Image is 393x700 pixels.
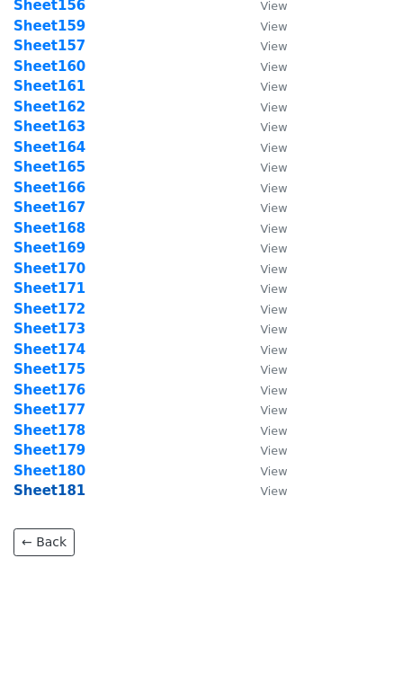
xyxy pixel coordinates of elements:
[260,282,287,296] small: View
[260,101,287,114] small: View
[13,361,85,377] a: Sheet175
[242,280,287,297] a: View
[242,240,287,256] a: View
[13,463,85,479] a: Sheet180
[13,483,85,499] a: Sheet181
[13,58,85,75] a: Sheet160
[13,280,85,297] a: Sheet171
[13,159,85,175] a: Sheet165
[260,465,287,478] small: View
[242,301,287,317] a: View
[260,120,287,134] small: View
[13,422,85,439] a: Sheet178
[13,99,85,115] a: Sheet162
[260,444,287,457] small: View
[242,38,287,54] a: View
[242,18,287,34] a: View
[13,240,85,256] a: Sheet169
[242,159,287,175] a: View
[242,78,287,94] a: View
[260,141,287,155] small: View
[13,119,85,135] a: Sheet163
[260,384,287,397] small: View
[13,442,85,458] a: Sheet179
[13,301,85,317] a: Sheet172
[13,321,85,337] a: Sheet173
[260,182,287,195] small: View
[260,403,287,417] small: View
[260,60,287,74] small: View
[13,382,85,398] a: Sheet176
[260,161,287,174] small: View
[242,119,287,135] a: View
[13,341,85,358] a: Sheet174
[242,442,287,458] a: View
[242,220,287,236] a: View
[242,341,287,358] a: View
[260,201,287,215] small: View
[242,422,287,439] a: View
[242,261,287,277] a: View
[242,58,287,75] a: View
[242,321,287,337] a: View
[242,99,287,115] a: View
[260,424,287,438] small: View
[260,80,287,93] small: View
[260,484,287,498] small: View
[242,463,287,479] a: View
[242,402,287,418] a: View
[303,614,393,700] iframe: Chat Widget
[260,262,287,276] small: View
[13,180,85,196] a: Sheet166
[242,199,287,216] a: View
[13,261,85,277] a: Sheet170
[242,361,287,377] a: View
[260,363,287,377] small: View
[260,303,287,316] small: View
[242,180,287,196] a: View
[260,222,287,235] small: View
[13,402,85,418] a: Sheet177
[260,242,287,255] small: View
[13,220,85,236] a: Sheet168
[13,18,85,34] a: Sheet159
[13,199,85,216] a: Sheet167
[242,139,287,155] a: View
[242,382,287,398] a: View
[13,139,85,155] a: Sheet164
[260,343,287,357] small: View
[13,38,85,54] a: Sheet157
[13,528,75,556] a: ← Back
[242,483,287,499] a: View
[260,20,287,33] small: View
[260,323,287,336] small: View
[13,78,85,94] a: Sheet161
[260,40,287,53] small: View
